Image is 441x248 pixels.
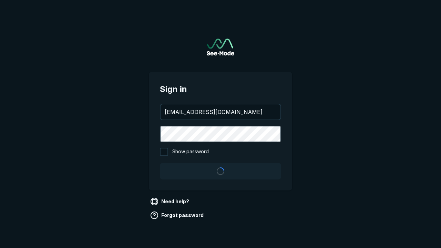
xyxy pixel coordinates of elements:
a: Need help? [149,196,192,207]
span: Show password [172,148,209,156]
img: See-Mode Logo [207,39,234,55]
a: Go to sign in [207,39,234,55]
a: Forgot password [149,210,206,221]
span: Sign in [160,83,281,95]
input: your@email.com [161,104,280,120]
